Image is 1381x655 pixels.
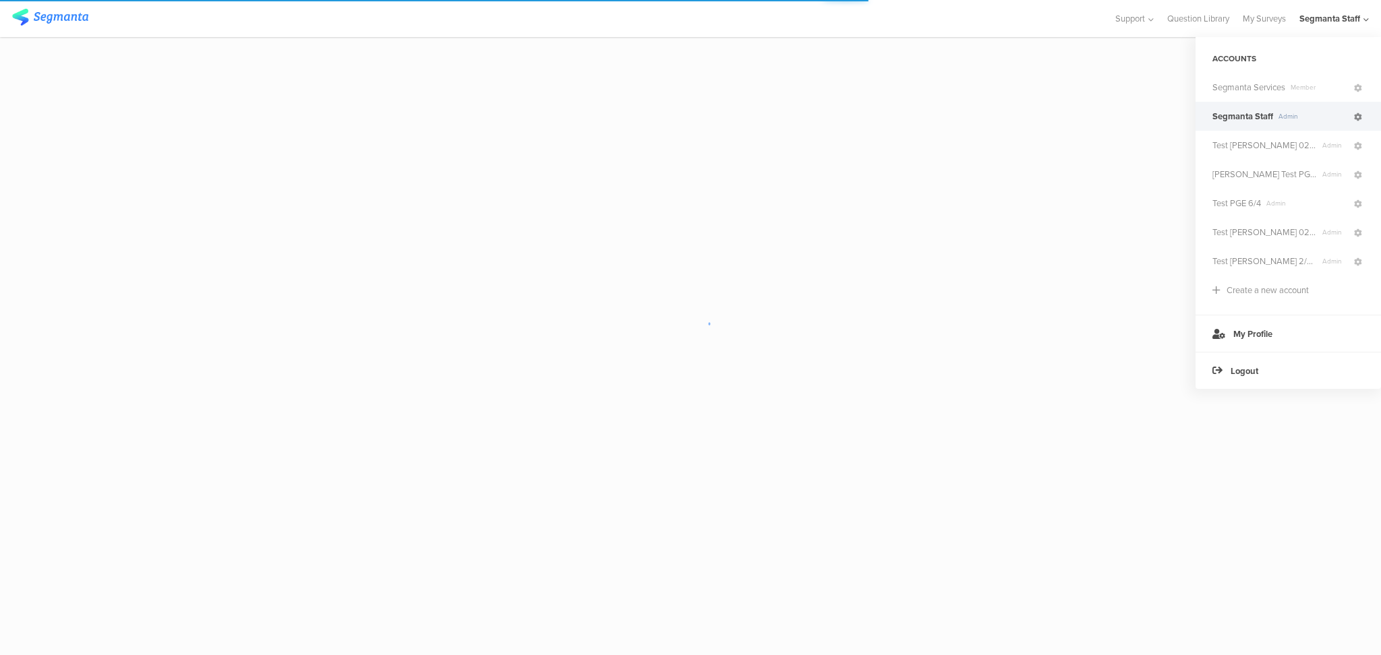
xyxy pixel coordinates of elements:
[1212,110,1273,123] span: Segmanta Staff
[1196,315,1381,352] a: My Profile
[1317,256,1352,266] span: Admin
[1212,197,1261,210] span: Test PGE 6/4
[1115,12,1145,25] span: Support
[1299,12,1360,25] div: Segmanta Staff
[1231,365,1258,377] span: Logout
[1212,168,1317,181] span: Riel Test PGE 1.27.25
[1317,227,1352,237] span: Admin
[1233,327,1272,340] span: My Profile
[1212,81,1285,94] span: Segmanta Services
[1317,169,1352,179] span: Admin
[1273,111,1352,121] span: Admin
[1317,140,1352,150] span: Admin
[12,9,88,26] img: segmanta logo
[1212,255,1317,268] span: Test Nevin 2/25
[1285,82,1352,92] span: Member
[1227,284,1309,297] div: Create a new account
[1212,139,1317,152] span: Test Nevin 02/11
[1261,198,1352,208] span: Admin
[1196,47,1381,70] div: ACCOUNTS
[1212,226,1317,239] span: Test Riel 02/05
